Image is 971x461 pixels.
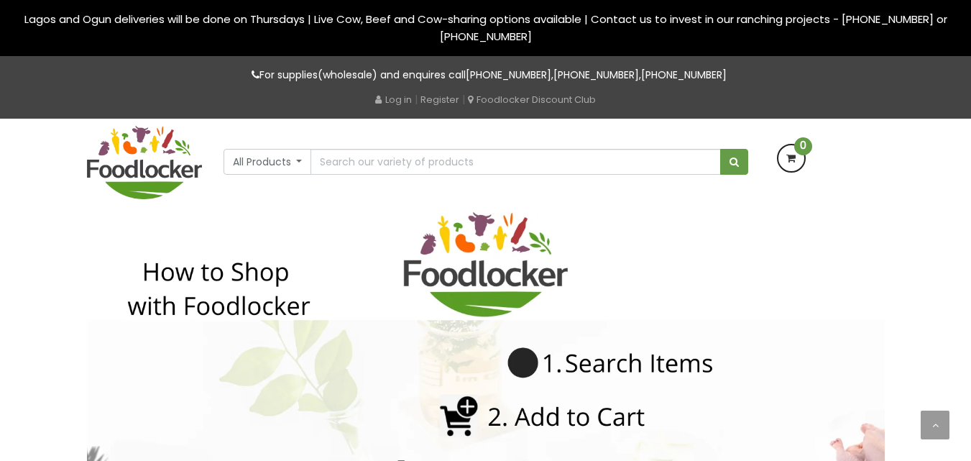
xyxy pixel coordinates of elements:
[641,68,727,82] a: [PHONE_NUMBER]
[87,126,202,199] img: FoodLocker
[794,137,812,155] span: 0
[553,68,639,82] a: [PHONE_NUMBER]
[466,68,551,82] a: [PHONE_NUMBER]
[462,92,465,106] span: |
[375,93,412,106] a: Log in
[310,149,720,175] input: Search our variety of products
[415,92,418,106] span: |
[420,93,459,106] a: Register
[224,149,312,175] button: All Products
[87,67,885,83] p: For supplies(wholesale) and enquires call , ,
[468,93,596,106] a: Foodlocker Discount Club
[24,12,947,44] span: Lagos and Ogun deliveries will be done on Thursdays | Live Cow, Beef and Cow-sharing options avai...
